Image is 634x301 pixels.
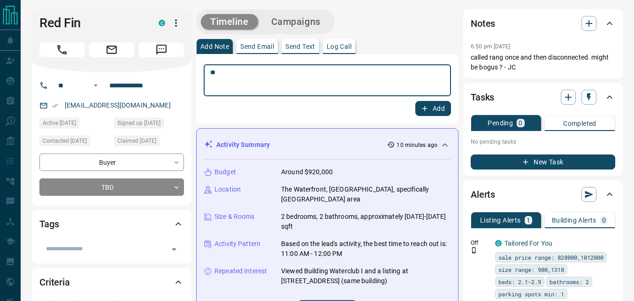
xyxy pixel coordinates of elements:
[415,101,451,116] button: Add
[471,239,489,247] p: Off
[90,80,101,91] button: Open
[498,277,541,286] span: beds: 2.1-2.9
[117,118,160,128] span: Signed up [DATE]
[204,136,451,154] div: Activity Summary10 minutes ago
[471,183,615,206] div: Alerts
[519,120,522,126] p: 0
[39,136,109,149] div: Mon Sep 15 2025
[498,289,564,299] span: parking spots min: 1
[200,43,229,50] p: Add Note
[216,140,270,150] p: Activity Summary
[262,14,330,30] button: Campaigns
[498,265,564,274] span: size range: 900,1318
[39,213,184,235] div: Tags
[214,185,241,194] p: Location
[527,217,530,224] p: 1
[563,120,596,127] p: Completed
[281,212,451,232] p: 2 bedrooms, 2 bathrooms, approximately [DATE]-[DATE] sqft
[159,20,165,26] div: condos.ca
[552,217,596,224] p: Building Alerts
[471,53,615,72] p: called rang once and then disconnected. might be bogus ? - JC
[471,90,494,105] h2: Tasks
[201,14,258,30] button: Timeline
[471,12,615,35] div: Notes
[498,253,603,262] span: sale price range: 828000,1012000
[214,167,236,177] p: Budget
[214,239,260,249] p: Activity Pattern
[240,43,274,50] p: Send Email
[114,136,184,149] div: Mon Dec 02 2024
[471,247,477,254] svg: Push Notification Only
[65,101,171,109] a: [EMAIL_ADDRESS][DOMAIN_NAME]
[471,43,511,50] p: 6:50 pm [DATE]
[471,16,495,31] h2: Notes
[471,86,615,108] div: Tasks
[285,43,315,50] p: Send Text
[139,42,184,57] span: Message
[471,187,495,202] h2: Alerts
[39,15,145,31] h1: Red Fin
[488,120,513,126] p: Pending
[39,178,184,196] div: TBD
[52,102,58,109] svg: Email Verified
[39,216,59,232] h2: Tags
[214,212,255,222] p: Size & Rooms
[504,239,552,247] a: Tailored For You
[471,135,615,149] p: No pending tasks
[471,154,615,170] button: New Task
[114,118,184,131] div: Sun Dec 01 2024
[281,167,333,177] p: Around $920,000
[480,217,521,224] p: Listing Alerts
[327,43,351,50] p: Log Call
[39,154,184,171] div: Buyer
[43,118,76,128] span: Active [DATE]
[281,185,451,204] p: The Waterfront, [GEOGRAPHIC_DATA], specifically [GEOGRAPHIC_DATA] area
[39,275,70,290] h2: Criteria
[214,266,267,276] p: Repeated Interest
[39,271,184,293] div: Criteria
[602,217,606,224] p: 0
[39,42,84,57] span: Call
[168,243,181,256] button: Open
[39,118,109,131] div: Sun Dec 01 2024
[397,141,437,149] p: 10 minutes ago
[550,277,589,286] span: bathrooms: 2
[117,136,156,146] span: Claimed [DATE]
[43,136,87,146] span: Contacted [DATE]
[89,42,134,57] span: Email
[495,240,502,247] div: condos.ca
[281,266,451,286] p: Viewed Building Waterclub Ⅰ and a listing at [STREET_ADDRESS] (same building)
[281,239,451,259] p: Based on the lead's activity, the best time to reach out is: 11:00 AM - 12:00 PM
